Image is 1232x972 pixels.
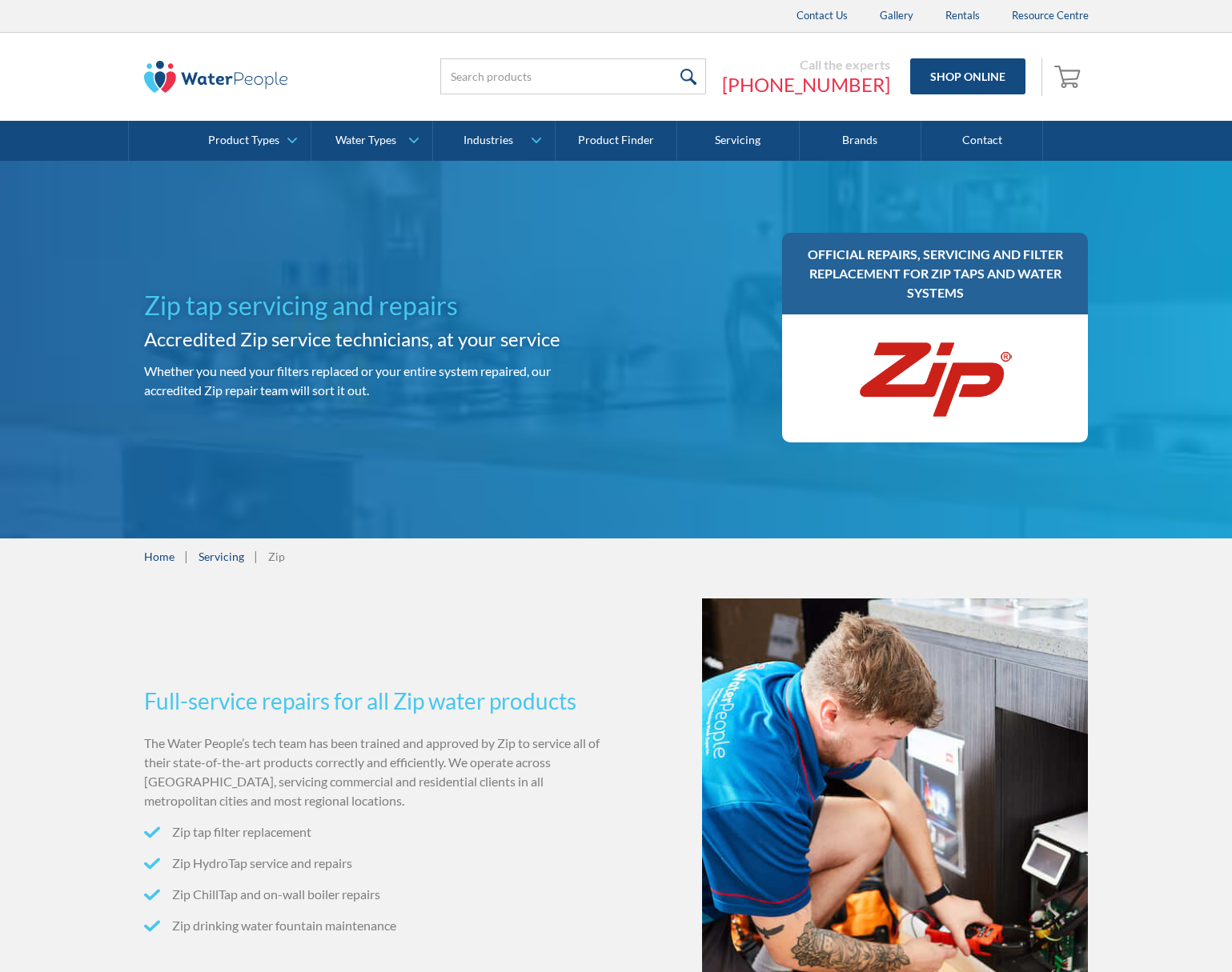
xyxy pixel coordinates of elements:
[144,362,610,400] p: Whether you need your filters replaced or your entire system repaired, our accredited Zip repair ...
[433,121,554,161] a: Industries
[268,548,285,565] div: Zip
[183,546,191,566] div: |
[144,325,610,354] h2: Accredited Zip service technicians, at your service
[144,286,610,325] h1: Zip tap servicing and repairs
[440,58,706,94] input: Search products
[921,121,1043,161] a: Contact
[199,548,244,565] a: Servicing
[1054,63,1085,89] img: shopping cart
[144,61,288,93] img: The Water People
[798,245,1073,302] h3: Official repairs, servicing and filter replacement for Zip taps and water systems
[677,121,799,161] a: Servicing
[144,822,610,842] li: Zip tap filter replacement
[190,121,311,161] a: Product Types
[722,73,890,97] a: [PHONE_NUMBER]
[144,916,610,935] li: Zip drinking water fountain maintenance
[800,121,921,161] a: Brands
[144,548,175,565] a: Home
[311,121,432,161] a: Water Types
[144,854,610,873] li: Zip HydroTap service and repairs
[208,134,279,147] div: Product Types
[144,734,610,810] p: The Water People’s tech team has been trained and approved by Zip to service all of their state-o...
[1050,58,1089,96] a: Open empty cart
[252,546,260,566] div: |
[144,684,610,718] h3: Full-service repairs for all Zip water products
[464,134,513,147] div: Industries
[910,58,1025,94] a: Shop Online
[144,885,610,904] li: Zip ChillTap and on-wall boiler repairs
[556,121,677,161] a: Product Finder
[335,134,396,147] div: Water Types
[722,57,890,73] div: Call the experts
